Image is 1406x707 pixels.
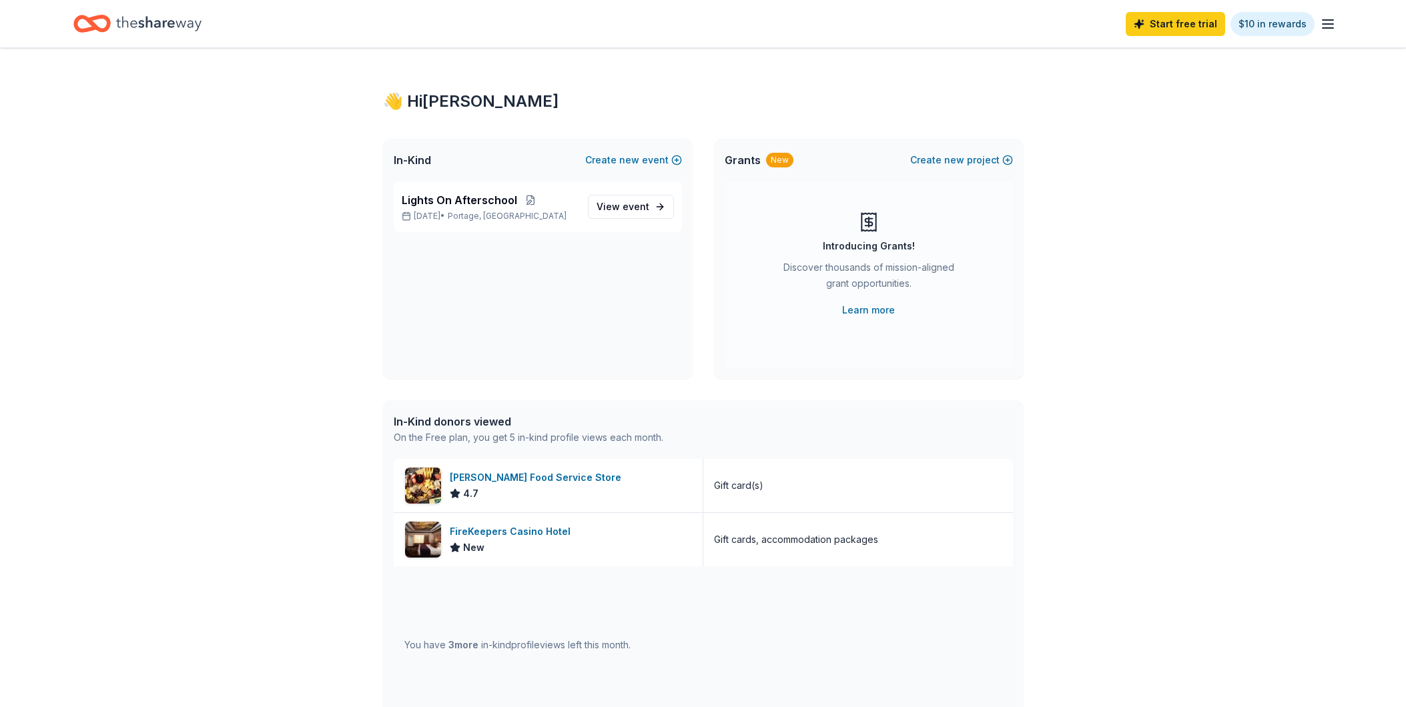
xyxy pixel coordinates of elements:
[766,153,793,167] div: New
[394,414,663,430] div: In-Kind donors viewed
[405,522,441,558] img: Image for FireKeepers Casino Hotel
[383,91,1024,112] div: 👋 Hi [PERSON_NAME]
[823,238,915,254] div: Introducing Grants!
[1126,12,1225,36] a: Start free trial
[714,532,878,548] div: Gift cards, accommodation packages
[1231,12,1315,36] a: $10 in rewards
[404,637,631,653] div: You have in-kind profile views left this month.
[588,195,674,219] a: View event
[623,201,649,212] span: event
[448,639,478,650] span: 3 more
[394,152,431,168] span: In-Kind
[619,152,639,168] span: new
[402,211,577,221] p: [DATE] •
[73,8,202,39] a: Home
[463,486,478,502] span: 4.7
[910,152,1013,168] button: Createnewproject
[944,152,964,168] span: new
[463,540,484,556] span: New
[597,199,649,215] span: View
[725,152,761,168] span: Grants
[402,192,517,208] span: Lights On Afterschool
[585,152,682,168] button: Createnewevent
[842,302,895,318] a: Learn more
[714,478,763,494] div: Gift card(s)
[405,468,441,504] img: Image for Gordon Food Service Store
[394,430,663,446] div: On the Free plan, you get 5 in-kind profile views each month.
[450,524,576,540] div: FireKeepers Casino Hotel
[778,259,960,297] div: Discover thousands of mission-aligned grant opportunities.
[450,470,627,486] div: [PERSON_NAME] Food Service Store
[448,211,567,221] span: Portage, [GEOGRAPHIC_DATA]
